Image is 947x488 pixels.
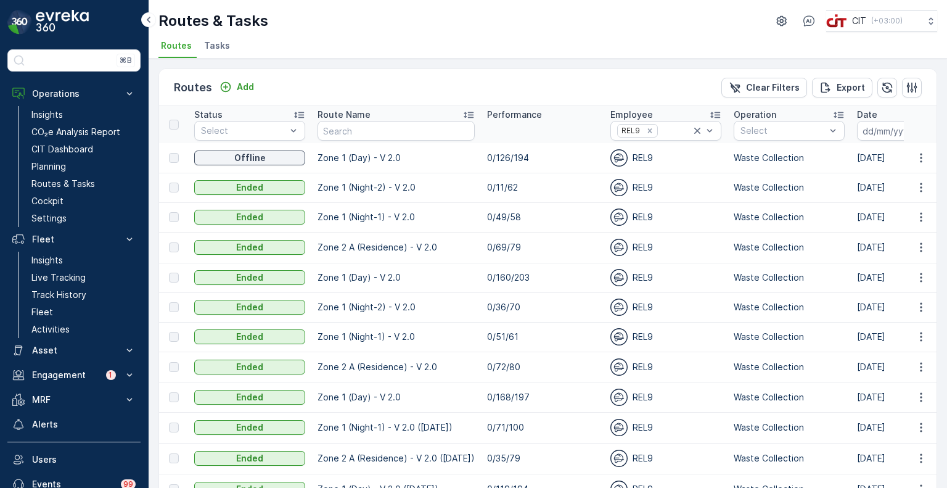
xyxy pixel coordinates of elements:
div: REL9 [610,269,721,286]
p: Fleet [32,233,116,246]
a: Activities [27,321,141,338]
p: Waste Collection [734,391,845,403]
img: svg%3e [610,209,628,226]
p: Ended [236,211,263,223]
p: Waste Collection [734,331,845,343]
a: Planning [27,158,141,175]
img: svg%3e [610,149,628,167]
p: Track History [31,289,86,301]
div: REL9 [610,149,721,167]
div: REL9 [610,239,721,256]
button: Asset [7,338,141,363]
button: Engagement1 [7,363,141,387]
input: dd/mm/yyyy [857,121,941,141]
a: Cockpit [27,192,141,210]
p: Users [32,453,136,466]
button: Offline [194,151,305,165]
p: Planning [31,160,66,173]
img: svg%3e [610,179,628,196]
div: Toggle Row Selected [169,242,179,252]
img: svg%3e [610,450,628,467]
p: Waste Collection [734,211,845,223]
div: Toggle Row Selected [169,423,179,432]
div: REL9 [610,209,721,226]
span: Routes [161,39,192,52]
p: Alerts [32,418,136,431]
p: CIT [852,15,866,27]
p: Ended [236,271,263,284]
p: Status [194,109,223,121]
p: Zone 1 (Night-1) - V 2.0 [318,211,475,223]
p: Zone 2 A (Residence) - V 2.0 [318,241,475,254]
button: Ended [194,360,305,374]
div: REL9 [610,419,721,436]
img: svg%3e [610,419,628,436]
div: Toggle Row Selected [169,332,179,342]
p: Employee [610,109,653,121]
p: ( +03:00 ) [871,16,903,26]
p: Asset [32,344,116,357]
a: Alerts [7,412,141,437]
p: Add [237,81,254,93]
p: Operations [32,88,116,100]
p: 0/49/58 [487,211,598,223]
p: Performance [487,109,542,121]
p: Zone 2 A (Residence) - V 2.0 [318,361,475,373]
p: 0/71/100 [487,421,598,434]
button: Ended [194,420,305,435]
div: Toggle Row Selected [169,362,179,372]
p: Offline [234,152,266,164]
p: Engagement [32,369,99,381]
p: Zone 1 (Night-2) - V 2.0 [318,301,475,313]
div: Toggle Row Selected [169,302,179,312]
p: Waste Collection [734,271,845,284]
p: Waste Collection [734,452,845,465]
button: Ended [194,210,305,225]
p: Live Tracking [31,271,86,284]
p: Operation [734,109,776,121]
p: Ended [236,301,263,313]
button: Ended [194,300,305,315]
button: Export [812,78,872,97]
p: 0/69/79 [487,241,598,254]
p: Waste Collection [734,181,845,194]
p: Insights [31,254,63,267]
button: Clear Filters [721,78,807,97]
a: Fleet [27,304,141,321]
div: REL9 [610,299,721,316]
p: 0/160/203 [487,271,598,284]
p: Ended [236,331,263,343]
p: Zone 1 (Night-1) - V 2.0 [318,331,475,343]
a: Live Tracking [27,269,141,286]
p: Waste Collection [734,241,845,254]
div: Toggle Row Selected [169,212,179,222]
button: MRF [7,387,141,412]
p: Insights [31,109,63,121]
p: 0/36/70 [487,301,598,313]
p: Zone 1 (Night-1) - V 2.0 ([DATE]) [318,421,475,434]
a: CO₂e Analysis Report [27,123,141,141]
p: Route Name [318,109,371,121]
p: Waste Collection [734,421,845,434]
div: Toggle Row Selected [169,153,179,163]
p: Cockpit [31,195,64,207]
p: 1 [109,370,113,380]
p: 0/11/62 [487,181,598,194]
div: REL9 [610,389,721,406]
div: REL9 [610,450,721,467]
p: Fleet [31,306,53,318]
div: Remove REL9 [643,126,657,136]
p: Select [201,125,286,137]
img: svg%3e [610,358,628,376]
p: ⌘B [120,56,132,65]
div: REL9 [610,179,721,196]
button: Ended [194,390,305,405]
button: Ended [194,329,305,344]
div: REL9 [618,125,642,136]
p: 0/126/194 [487,152,598,164]
p: 0/72/80 [487,361,598,373]
a: Routes & Tasks [27,175,141,192]
p: 0/168/197 [487,391,598,403]
p: Ended [236,391,263,403]
p: CO₂e Analysis Report [31,126,120,138]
